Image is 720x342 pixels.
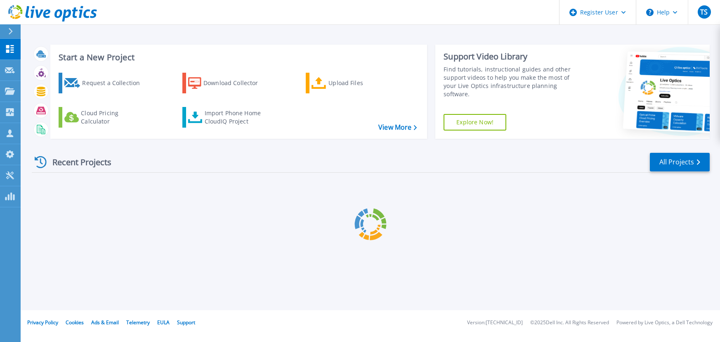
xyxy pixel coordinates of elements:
[444,51,583,62] div: Support Video Library
[650,153,710,171] a: All Projects
[81,109,147,126] div: Cloud Pricing Calculator
[444,65,583,98] div: Find tutorials, instructional guides and other support videos to help you make the most of your L...
[444,114,506,131] a: Explore Now!
[82,75,148,91] div: Request a Collection
[177,319,195,326] a: Support
[182,73,274,93] a: Download Collector
[205,109,269,126] div: Import Phone Home CloudIQ Project
[328,75,394,91] div: Upload Files
[27,319,58,326] a: Privacy Policy
[700,9,708,15] span: TS
[378,123,417,131] a: View More
[530,320,609,325] li: © 2025 Dell Inc. All Rights Reserved
[157,319,170,326] a: EULA
[59,53,416,62] h3: Start a New Project
[616,320,713,325] li: Powered by Live Optics, a Dell Technology
[306,73,398,93] a: Upload Files
[126,319,150,326] a: Telemetry
[91,319,119,326] a: Ads & Email
[59,107,151,128] a: Cloud Pricing Calculator
[59,73,151,93] a: Request a Collection
[467,320,523,325] li: Version: [TECHNICAL_ID]
[32,152,123,172] div: Recent Projects
[203,75,269,91] div: Download Collector
[66,319,84,326] a: Cookies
